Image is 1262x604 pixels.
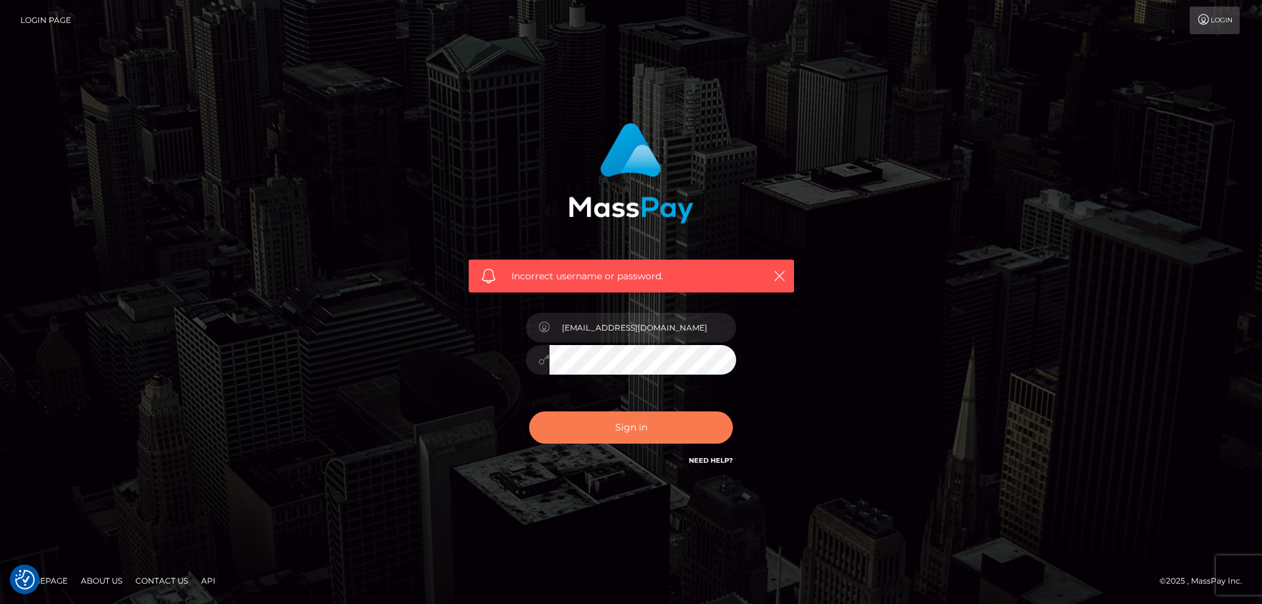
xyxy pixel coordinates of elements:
a: Login [1190,7,1240,34]
a: Contact Us [130,570,193,591]
a: Homepage [14,570,73,591]
button: Sign in [529,411,733,444]
img: MassPay Login [569,123,693,223]
div: © 2025 , MassPay Inc. [1159,574,1252,588]
a: Login Page [20,7,71,34]
a: About Us [76,570,128,591]
button: Consent Preferences [15,570,35,590]
input: Username... [549,313,736,342]
a: Need Help? [689,456,733,465]
a: API [196,570,221,591]
img: Revisit consent button [15,570,35,590]
span: Incorrect username or password. [511,269,751,283]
